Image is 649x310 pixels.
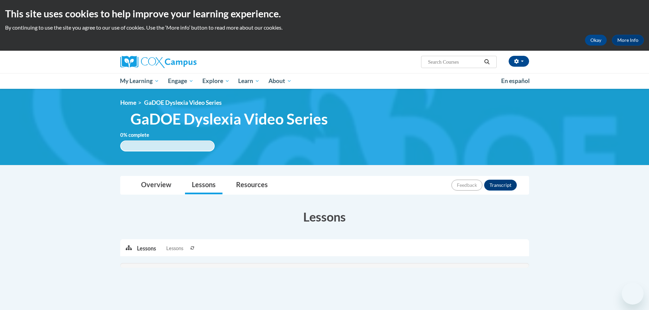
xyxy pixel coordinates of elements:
iframe: Button to launch messaging window [622,283,644,305]
img: Cox Campus [120,56,197,68]
div: Main menu [110,73,539,89]
a: Home [120,99,136,106]
a: Resources [229,176,275,194]
span: About [268,77,292,85]
p: By continuing to use the site you agree to our use of cookies. Use the ‘More info’ button to read... [5,24,644,31]
label: % complete [120,131,159,139]
a: Cox Campus [120,56,250,68]
a: Learn [234,73,264,89]
a: Explore [198,73,234,89]
h2: This site uses cookies to help improve your learning experience. [5,7,644,20]
button: Feedback [451,180,482,191]
button: Search [482,58,492,66]
span: En español [501,77,530,84]
span: My Learning [120,77,159,85]
input: Search Courses [427,58,482,66]
span: GaDOE Dyslexia Video Series [144,99,222,106]
span: Lessons [166,245,183,252]
a: En español [497,74,534,88]
h3: Lessons [120,208,529,225]
p: Lessons [137,245,156,252]
span: Learn [238,77,260,85]
span: 0 [120,132,123,138]
span: GaDOE Dyslexia Video Series [130,110,328,128]
a: Lessons [185,176,222,194]
a: Overview [134,176,178,194]
a: Engage [164,73,198,89]
a: About [264,73,296,89]
button: Transcript [484,180,517,191]
span: Explore [202,77,230,85]
button: Okay [585,35,607,46]
a: More Info [612,35,644,46]
a: My Learning [116,73,164,89]
span: Engage [168,77,194,85]
button: Account Settings [509,56,529,67]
